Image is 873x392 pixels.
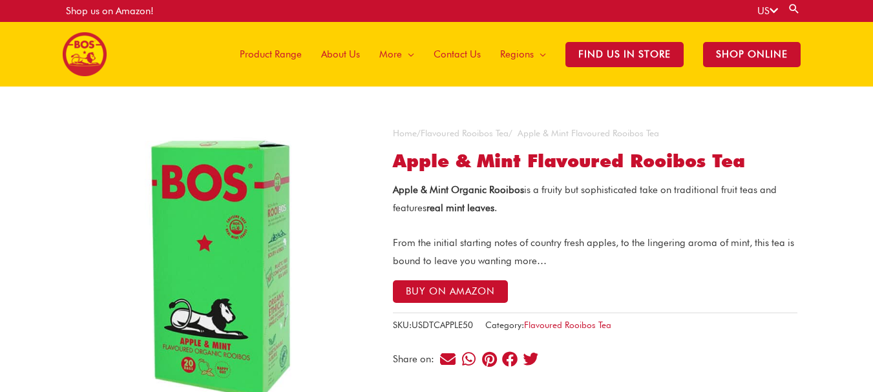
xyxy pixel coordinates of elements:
a: Regions [490,22,556,87]
strong: real mint leaves [426,202,494,214]
div: Share on pinterest [481,351,498,368]
span: From the initial starting notes of country fresh apples, to the lingering aroma of mint, this tea... [393,237,794,267]
a: Flavoured Rooibos Tea [524,320,611,330]
a: Search button [788,3,801,15]
div: Share on whatsapp [460,351,478,368]
a: Contact Us [424,22,490,87]
nav: Site Navigation [220,22,810,87]
button: Buy on Amazon [393,280,508,303]
nav: Breadcrumb [393,125,797,142]
h1: Apple & Mint Flavoured Rooibos Tea [393,150,797,172]
a: Find Us in Store [556,22,693,87]
span: Find Us in Store [565,42,684,67]
a: Home [393,128,417,138]
a: More [370,22,424,87]
span: USDTCAPPLE50 [412,320,473,330]
span: SHOP ONLINE [703,42,801,67]
a: Flavoured Rooibos Tea [421,128,509,138]
img: BOS United States [63,32,107,76]
div: Share on facebook [501,351,519,368]
span: About Us [321,35,360,74]
span: SKU: [393,317,473,333]
a: Product Range [230,22,311,87]
a: US [757,5,778,17]
span: Contact Us [434,35,481,74]
div: Share on twitter [522,351,540,368]
a: SHOP ONLINE [693,22,810,87]
div: Share on: [393,355,439,364]
span: Regions [500,35,534,74]
span: More [379,35,402,74]
b: Apple & Mint Organic Rooibos [393,184,524,196]
div: Share on email [439,351,457,368]
span: Product Range [240,35,302,74]
a: About Us [311,22,370,87]
span: is a fruity but sophisticated take on traditional fruit teas and features . [393,184,777,214]
span: Category: [485,317,611,333]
